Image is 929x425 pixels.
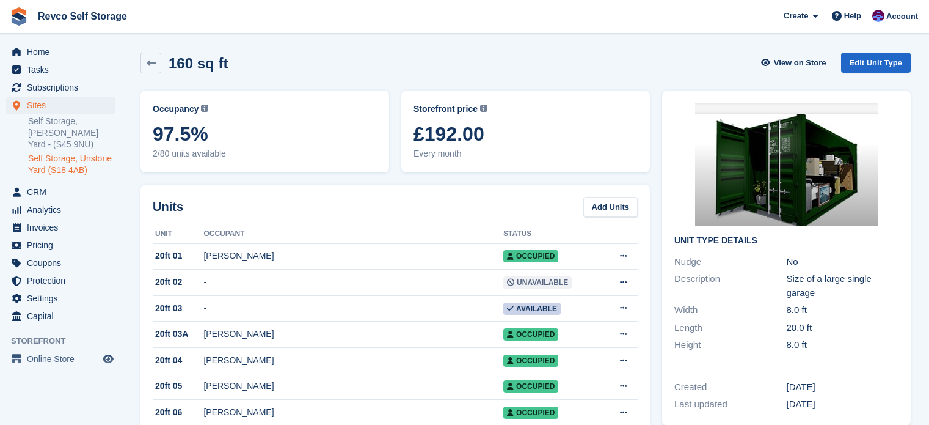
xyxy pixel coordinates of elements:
[201,105,208,112] img: icon-info-grey-7440780725fd019a000dd9b08b2336e03edf1995a4989e88bcd33f0948082b44.svg
[583,197,638,217] a: Add Units
[841,53,911,73] a: Edit Unit Type
[153,354,203,367] div: 20ft 04
[480,105,487,112] img: icon-info-grey-7440780725fd019a000dd9b08b2336e03edf1995a4989e88bcd33f0948082b44.svg
[6,254,115,272] a: menu
[11,335,122,347] span: Storefront
[203,295,503,322] td: -
[27,79,100,96] span: Subscriptions
[6,183,115,201] a: menu
[101,352,115,366] a: Preview store
[6,61,115,78] a: menu
[153,276,203,289] div: 20ft 02
[6,237,115,254] a: menu
[6,272,115,289] a: menu
[844,10,861,22] span: Help
[27,350,100,368] span: Online Store
[760,53,831,73] a: View on Store
[674,236,898,246] h2: Unit Type details
[787,255,899,269] div: No
[153,328,203,341] div: 20ft 03A
[27,254,100,272] span: Coupons
[413,123,638,145] span: £192.00
[503,303,561,315] span: Available
[153,198,183,216] h2: Units
[6,350,115,368] a: menu
[153,103,199,116] span: Occupancy
[27,272,100,289] span: Protection
[28,116,115,150] a: Self Storage, [PERSON_NAME] Yard - (S45 9NU)
[6,308,115,325] a: menu
[6,201,115,218] a: menu
[787,397,899,412] div: [DATE]
[203,328,503,341] div: [PERSON_NAME]
[27,97,100,114] span: Sites
[28,153,115,176] a: Self Storage, Unstone Yard (S18 4AB)
[153,147,377,160] span: 2/80 units available
[27,201,100,218] span: Analytics
[153,302,203,315] div: 20ft 03
[153,123,377,145] span: 97.5%
[6,79,115,96] a: menu
[787,272,899,300] div: Size of a large single garage
[674,272,787,300] div: Description
[203,380,503,393] div: [PERSON_NAME]
[674,397,787,412] div: Last updated
[784,10,808,22] span: Create
[6,290,115,307] a: menu
[413,147,638,160] span: Every month
[886,10,918,23] span: Account
[153,249,203,262] div: 20ft 01
[27,43,100,61] span: Home
[695,103,878,226] img: 1000214367.jpg
[674,338,787,352] div: Height
[27,290,100,307] span: Settings
[787,380,899,394] div: [DATE]
[503,328,558,341] span: Occupied
[27,183,100,201] span: CRM
[27,219,100,236] span: Invoices
[203,249,503,262] div: [PERSON_NAME]
[674,303,787,317] div: Width
[203,224,503,244] th: Occupant
[872,10,884,22] img: Lianne Revell
[153,224,203,244] th: Unit
[203,354,503,367] div: [PERSON_NAME]
[674,380,787,394] div: Created
[774,57,826,69] span: View on Store
[27,61,100,78] span: Tasks
[503,407,558,419] span: Occupied
[503,276,572,289] span: Unavailable
[787,321,899,335] div: 20.0 ft
[787,303,899,317] div: 8.0 ft
[503,250,558,262] span: Occupied
[674,321,787,335] div: Length
[10,7,28,26] img: stora-icon-8386f47178a22dfd0bd8f6a31ec36ba5ce8667c1dd55bd0f319d3a0aa187defe.svg
[153,380,203,393] div: 20ft 05
[6,43,115,61] a: menu
[27,308,100,325] span: Capital
[787,338,899,352] div: 8.0 ft
[6,97,115,114] a: menu
[169,55,228,72] h2: 160 sq ft
[674,255,787,269] div: Nudge
[153,406,203,419] div: 20ft 06
[6,219,115,236] a: menu
[413,103,478,116] span: Storefront price
[503,380,558,393] span: Occupied
[33,6,132,26] a: Revco Self Storage
[203,270,503,296] td: -
[203,406,503,419] div: [PERSON_NAME]
[503,224,601,244] th: Status
[27,237,100,254] span: Pricing
[503,355,558,367] span: Occupied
